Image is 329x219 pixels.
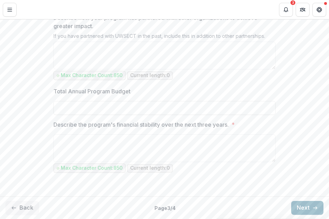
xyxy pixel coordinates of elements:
p: Current length: 0 [130,73,170,78]
button: Notifications [279,3,293,17]
p: Describe the program's financial stability over the next three years. [53,120,229,129]
div: 3 [290,0,295,5]
p: Describe how your program has partnered with other organizations to achieve greater impact. [53,14,265,30]
p: Total Annual Program Budget [53,87,130,95]
button: Next [291,201,323,215]
p: Max Character Count: 850 [61,73,123,78]
div: If you have partnered with UWSECT in the past, include this in addition to other partnerships. [53,33,276,42]
button: Partners [296,3,310,17]
p: Page 3 / 4 [154,204,176,212]
p: Max Character Count: 850 [61,165,123,171]
button: Back [6,201,39,215]
p: Current length: 0 [130,165,170,171]
button: Toggle Menu [3,3,17,17]
button: Get Help [312,3,326,17]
